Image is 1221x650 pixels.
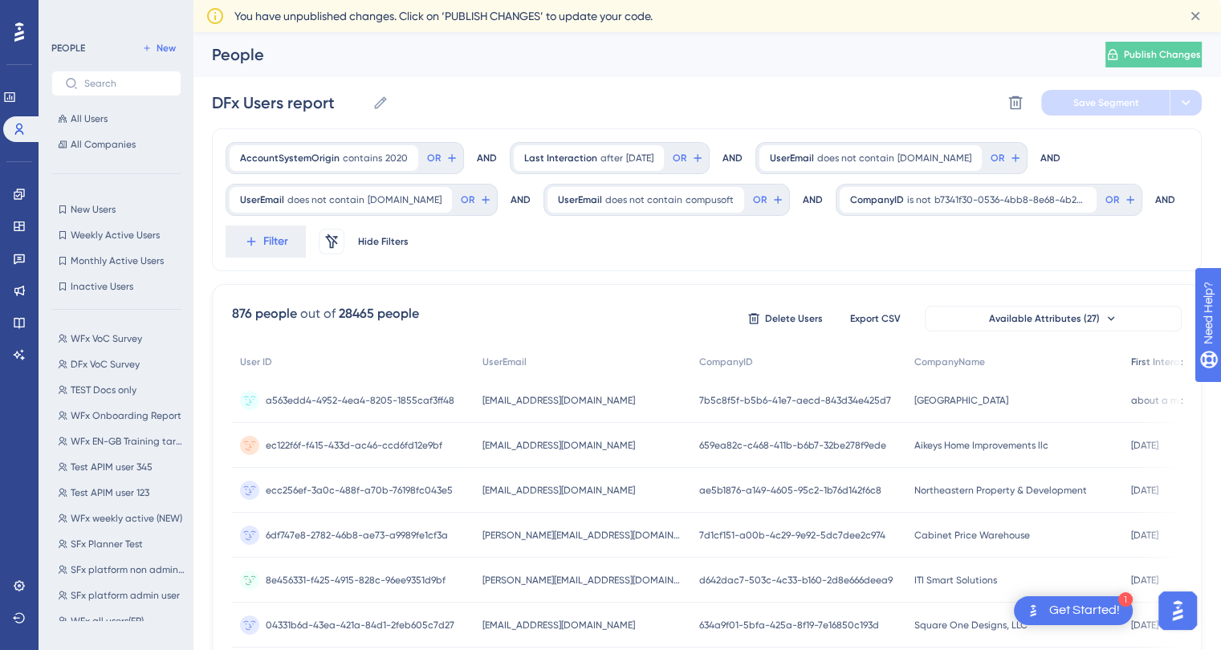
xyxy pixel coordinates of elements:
span: UserEmail [482,355,527,368]
span: Northeastern Property & Development [914,484,1087,497]
span: OR [753,193,767,206]
button: Filter [226,225,306,258]
span: DFx VoC Survey [71,358,140,371]
span: UserEmail [770,152,814,165]
span: compusoft [686,193,734,206]
div: PEOPLE [51,42,85,55]
span: [DOMAIN_NAME] [368,193,442,206]
time: [DATE] [1131,620,1158,631]
span: TEST Docs only [71,384,136,396]
span: 8e456331-f425-4915-828c-96ee9351d9bf [266,574,446,587]
button: OR [1103,187,1138,213]
span: You have unpublished changes. Click on ‘PUBLISH CHANGES’ to update your code. [234,6,653,26]
span: [GEOGRAPHIC_DATA] [914,394,1008,407]
span: d642dac7-503c-4c33-b160-2d8e666deea9 [699,574,893,587]
button: OR [670,145,706,171]
button: SFx Planner Test [51,534,191,554]
span: [EMAIL_ADDRESS][DOMAIN_NAME] [482,484,635,497]
span: Square One Designs, LLC [914,619,1028,632]
iframe: UserGuiding AI Assistant Launcher [1154,587,1202,635]
span: [EMAIL_ADDRESS][DOMAIN_NAME] [482,619,635,632]
div: AND [477,142,497,174]
button: New [136,39,181,58]
button: Inactive Users [51,277,181,296]
span: WFx VoC Survey [71,332,142,345]
button: Publish Changes [1105,42,1202,67]
div: AND [722,142,743,174]
button: All Users [51,109,181,128]
span: Export CSV [850,312,901,325]
span: UserEmail [558,193,602,206]
div: AND [1155,184,1175,216]
span: WFx all users(FR) [71,615,144,628]
div: AND [803,184,823,216]
span: Hide Filters [358,235,409,248]
span: Test APIM user 345 [71,461,153,473]
span: ae5b1876-a149-4605-95c2-1b76d142f6c8 [699,484,881,497]
button: WFx EN-GB Training target [51,432,191,451]
span: User ID [240,355,272,368]
span: [EMAIL_ADDRESS][DOMAIN_NAME] [482,394,635,407]
button: All Companies [51,135,181,154]
span: WFx EN-GB Training target [71,435,185,448]
button: New Users [51,200,181,219]
div: AND [1040,142,1060,174]
span: is not [907,193,931,206]
div: Get Started! [1049,602,1120,620]
span: WFx Onboarding Report [71,409,181,422]
span: [PERSON_NAME][EMAIL_ADDRESS][DOMAIN_NAME] [482,574,683,587]
button: Export CSV [835,306,915,331]
button: WFx Onboarding Report [51,406,191,425]
span: WFx weekly active (NEW) [71,512,182,525]
span: Last Interaction [524,152,597,165]
button: Test APIM user 345 [51,457,191,477]
div: AND [511,184,531,216]
span: Test APIM user 123 [71,486,149,499]
button: Hide Filters [357,229,409,254]
span: [DOMAIN_NAME] [897,152,971,165]
span: New Users [71,203,116,216]
span: 2020 [385,152,408,165]
button: OR [425,145,460,171]
input: Segment Name [212,91,366,114]
img: launcher-image-alternative-text [1024,601,1043,620]
span: after [600,152,623,165]
span: [PERSON_NAME][EMAIL_ADDRESS][DOMAIN_NAME] [482,529,683,542]
span: First Interaction [1131,355,1203,368]
time: [DATE] [1131,485,1158,496]
span: ITI Smart Solutions [914,574,997,587]
span: SFx platform admin user [71,589,180,602]
time: about a month ago [1131,395,1220,406]
span: 634a9f01-5bfa-425a-8f19-7e16850c193d [699,619,879,632]
span: Need Help? [38,4,100,23]
button: Save Segment [1041,90,1170,116]
button: OR [988,145,1024,171]
button: Available Attributes (27) [925,306,1182,331]
div: out of [300,304,336,323]
span: CompanyID [699,355,753,368]
span: contains [343,152,382,165]
span: does not contain [287,193,364,206]
span: AccountSystemOrigin [240,152,340,165]
span: Save Segment [1073,96,1139,109]
span: a563edd4-4952-4ea4-8205-1855caf3ff48 [266,394,454,407]
span: ecc256ef-3a0c-488f-a70b-76198fc043e5 [266,484,453,497]
button: Weekly Active Users [51,225,181,245]
span: CompanyID [850,193,904,206]
span: UserEmail [240,193,284,206]
div: 1 [1118,592,1133,607]
button: DFx VoC Survey [51,355,191,374]
button: Test APIM user 123 [51,483,191,502]
span: SFx Planner Test [71,538,143,550]
button: WFx all users(FR) [51,611,191,631]
button: SFx platform non admin user [51,560,191,579]
span: [EMAIL_ADDRESS][DOMAIN_NAME] [482,439,635,452]
span: does not contain [605,193,682,206]
time: [DATE] [1131,440,1158,451]
span: Weekly Active Users [71,229,160,242]
span: OR [673,152,686,165]
span: Available Attributes (27) [989,312,1100,325]
input: Search [84,78,168,89]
